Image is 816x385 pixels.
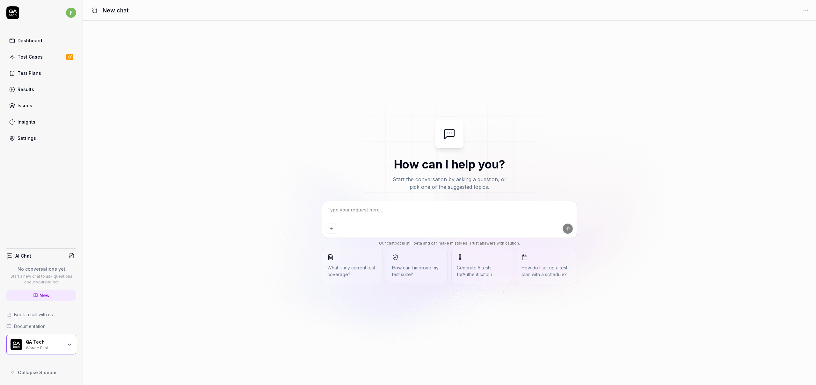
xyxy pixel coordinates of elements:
button: Add attachment [326,224,336,234]
div: Settings [18,135,36,141]
a: Test Plans [6,67,76,79]
a: Results [6,83,76,96]
span: Generate 5 tests for Authentication [457,265,492,277]
h1: New chat [103,6,129,15]
button: How do I set up a test plan with a schedule? [516,249,577,283]
span: Collapse Sidebar [18,369,57,376]
button: How can I improve my test suite? [387,249,448,283]
div: QA Tech [26,339,63,345]
div: Test Cases [18,53,43,60]
span: What is my current test coverage? [327,264,377,278]
div: Wordle Eval [26,345,63,350]
div: Insights [18,118,35,125]
a: Test Cases [6,51,76,63]
button: Collapse Sidebar [6,366,76,379]
a: New [6,290,76,301]
button: QA Tech LogoQA TechWordle Eval [6,335,76,354]
div: Test Plans [18,70,41,76]
span: Documentation [14,323,46,330]
div: Issues [18,102,32,109]
a: Documentation [6,323,76,330]
span: How do I set up a test plan with a schedule? [521,264,572,278]
button: What is my current test coverage? [322,249,383,283]
a: Dashboard [6,34,76,47]
button: Generate 5 tests forAuthentication [451,249,512,283]
span: f [66,8,76,18]
a: Settings [6,132,76,144]
h4: AI Chat [15,253,31,259]
p: Start a new chat to ask questions about your project [6,274,76,285]
button: f [66,6,76,19]
img: QA Tech Logo [11,339,22,350]
span: New [40,292,50,299]
a: Book a call with us [6,311,76,318]
a: Issues [6,99,76,112]
a: Insights [6,116,76,128]
div: Results [18,86,34,93]
div: Our chatbot is still beta and can make mistakes. Trust answers with caution. [322,240,577,246]
p: No conversations yet [6,266,76,272]
span: How can I improve my test suite? [392,264,442,278]
div: Dashboard [18,37,42,44]
span: Book a call with us [14,311,53,318]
